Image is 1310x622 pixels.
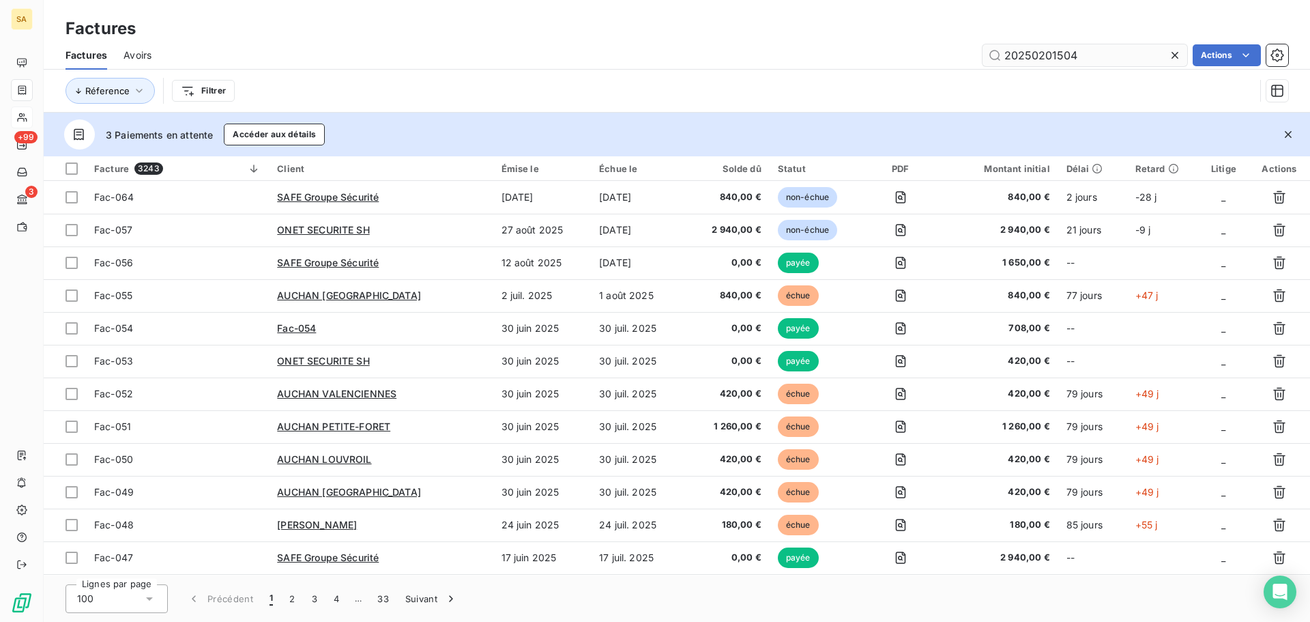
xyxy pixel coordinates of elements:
[591,214,686,246] td: [DATE]
[14,131,38,143] span: +99
[493,443,592,476] td: 30 juin 2025
[277,552,379,563] span: SAFE Groupe Sécurité
[65,48,107,62] span: Factures
[1135,224,1151,236] span: -9 j
[694,223,761,237] span: 2 940,00 €
[94,519,134,531] span: Fac-048
[694,322,761,335] span: 0,00 €
[778,449,819,470] span: échue
[1207,163,1240,174] div: Litige
[778,285,819,306] span: échue
[948,322,1050,335] span: 708,00 €
[172,80,235,102] button: Filtrer
[106,128,213,142] span: 3 Paiements en attente
[94,552,133,563] span: Fac-047
[85,85,130,96] span: Réference
[591,378,686,410] td: 30 juil. 2025
[948,190,1050,204] span: 840,00 €
[1135,163,1191,174] div: Retard
[778,416,819,437] span: échue
[694,387,761,401] span: 420,00 €
[94,355,133,367] span: Fac-053
[869,163,932,174] div: PDF
[493,476,592,509] td: 30 juin 2025
[1058,443,1127,476] td: 79 jours
[369,584,397,613] button: 33
[694,420,761,434] span: 1 260,00 €
[493,312,592,345] td: 30 juin 2025
[1058,574,1127,607] td: 92 jours
[778,548,819,568] span: payée
[1066,163,1119,174] div: Délai
[1264,576,1296,608] div: Open Intercom Messenger
[65,78,155,104] button: Réference
[694,256,761,270] span: 0,00 €
[1058,181,1127,214] td: 2 jours
[277,289,421,301] span: AUCHAN [GEOGRAPHIC_DATA]
[493,378,592,410] td: 30 juin 2025
[948,518,1050,532] span: 180,00 €
[1221,388,1225,399] span: _
[304,584,325,613] button: 3
[948,256,1050,270] span: 1 650,00 €
[1058,410,1127,443] td: 79 jours
[982,44,1187,66] input: Rechercher
[1135,388,1159,399] span: +49 j
[65,16,136,41] h3: Factures
[778,318,819,339] span: payée
[591,410,686,443] td: 30 juil. 2025
[94,191,134,203] span: Fac-064
[948,453,1050,466] span: 420,00 €
[270,592,273,606] span: 1
[591,345,686,378] td: 30 juil. 2025
[1058,312,1127,345] td: --
[694,485,761,499] span: 420,00 €
[1221,519,1225,531] span: _
[1135,191,1157,203] span: -28 j
[694,453,761,466] span: 420,00 €
[277,453,371,465] span: AUCHAN LOUVROIL
[948,387,1050,401] span: 420,00 €
[1058,541,1127,574] td: --
[493,214,592,246] td: 27 août 2025
[778,163,852,174] div: Statut
[77,592,93,606] span: 100
[948,163,1050,174] div: Montant initial
[1221,224,1225,236] span: _
[277,486,421,498] span: AUCHAN [GEOGRAPHIC_DATA]
[778,253,819,273] span: payée
[261,584,281,613] button: 1
[277,322,316,334] span: Fac-054
[1221,453,1225,465] span: _
[1058,509,1127,541] td: 85 jours
[493,246,592,279] td: 12 août 2025
[1221,257,1225,268] span: _
[1058,246,1127,279] td: --
[1257,163,1302,174] div: Actions
[493,279,592,312] td: 2 juil. 2025
[591,509,686,541] td: 24 juil. 2025
[778,384,819,404] span: échue
[277,163,484,174] div: Client
[277,191,379,203] span: SAFE Groupe Sécurité
[1058,476,1127,509] td: 79 jours
[179,584,261,613] button: Précédent
[778,220,837,240] span: non-échue
[94,486,134,498] span: Fac-049
[778,187,837,208] span: non-échue
[1135,289,1159,301] span: +47 j
[591,312,686,345] td: 30 juil. 2025
[1221,486,1225,498] span: _
[1135,486,1159,498] span: +49 j
[591,574,686,607] td: 17 juil. 2025
[1058,345,1127,378] td: --
[11,8,33,30] div: SA
[1058,378,1127,410] td: 79 jours
[277,224,369,236] span: ONET SECURITE SH
[778,351,819,371] span: payée
[778,482,819,503] span: échue
[1193,44,1261,66] button: Actions
[493,574,592,607] td: 17 juin 2025
[778,515,819,535] span: échue
[94,163,129,174] span: Facture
